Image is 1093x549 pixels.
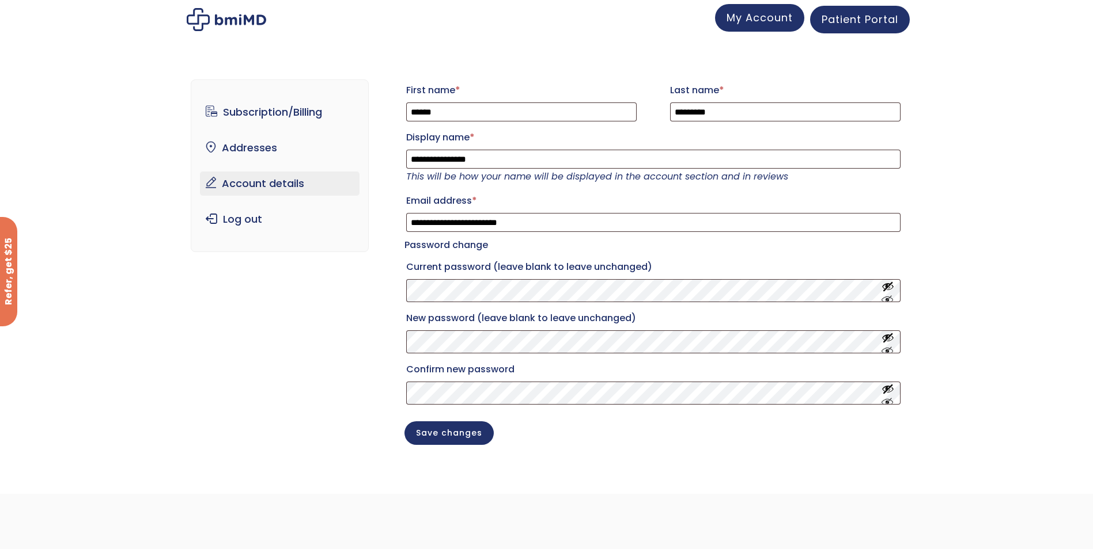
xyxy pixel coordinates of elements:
a: Account details [200,171,360,196]
a: Log out [200,207,360,231]
a: My Account [715,4,804,32]
button: Show password [882,331,894,353]
nav: Account pages [191,79,369,252]
legend: Password change [404,237,488,253]
a: Subscription/Billing [200,100,360,124]
a: Patient Portal [810,6,910,33]
label: Email address [406,192,901,210]
button: Show password [882,280,894,302]
label: Last name [670,81,901,100]
em: This will be how your name will be displayed in the account section and in reviews [406,170,788,183]
span: My Account [727,10,793,25]
label: Display name [406,128,901,147]
label: Current password (leave blank to leave unchanged) [406,258,901,276]
button: Save changes [404,421,494,445]
a: Addresses [200,136,360,160]
label: First name [406,81,637,100]
img: My account [187,8,266,31]
label: New password (leave blank to leave unchanged) [406,309,901,327]
label: Confirm new password [406,360,901,379]
button: Show password [882,383,894,404]
span: Patient Portal [822,12,898,26]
